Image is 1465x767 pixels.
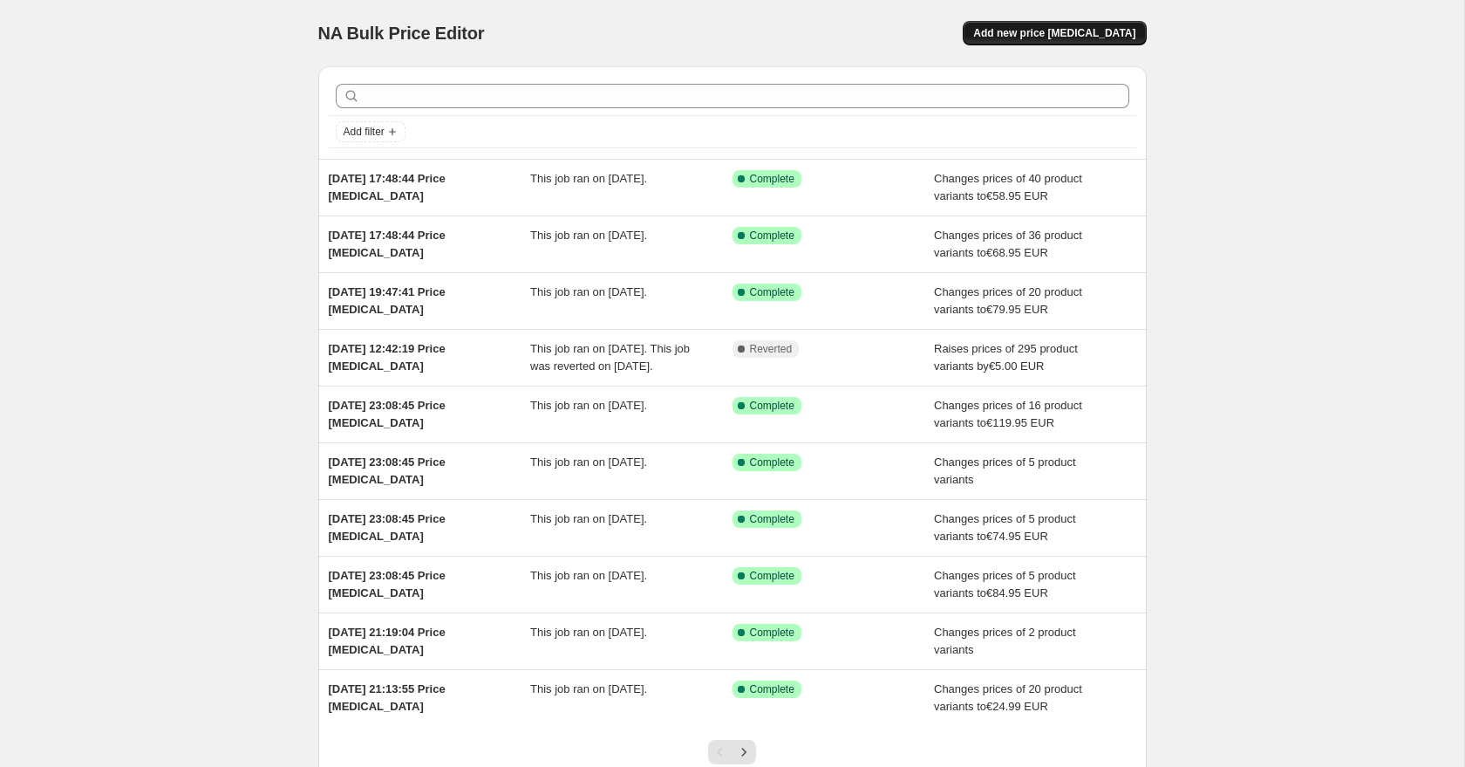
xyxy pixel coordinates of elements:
[934,455,1076,486] span: Changes prices of 5 product variants
[329,455,446,486] span: [DATE] 23:08:45 Price [MEDICAL_DATA]
[329,569,446,599] span: [DATE] 23:08:45 Price [MEDICAL_DATA]
[750,229,794,243] span: Complete
[329,512,446,543] span: [DATE] 23:08:45 Price [MEDICAL_DATA]
[934,569,1076,599] span: Changes prices of 5 product variants to
[708,740,756,764] nav: Pagination
[329,682,446,713] span: [DATE] 21:13:55 Price [MEDICAL_DATA]
[329,229,446,259] span: [DATE] 17:48:44 Price [MEDICAL_DATA]
[986,530,1048,543] span: €74.95 EUR
[750,626,794,640] span: Complete
[530,342,690,373] span: This job ran on [DATE]. This job was reverted on [DATE].
[530,682,647,695] span: This job ran on [DATE].
[986,416,1054,429] span: €119.95 EUR
[329,399,446,429] span: [DATE] 23:08:45 Price [MEDICAL_DATA]
[530,455,647,469] span: This job ran on [DATE].
[530,512,647,525] span: This job ran on [DATE].
[750,569,794,583] span: Complete
[329,342,446,373] span: [DATE] 12:42:19 Price [MEDICAL_DATA]
[530,626,647,639] span: This job ran on [DATE].
[934,682,1082,713] span: Changes prices of 20 product variants to
[986,700,1048,713] span: €24.99 EUR
[530,285,647,298] span: This job ran on [DATE].
[329,172,446,202] span: [DATE] 17:48:44 Price [MEDICAL_DATA]
[750,285,794,299] span: Complete
[986,586,1048,599] span: €84.95 EUR
[329,285,446,316] span: [DATE] 19:47:41 Price [MEDICAL_DATA]
[530,569,647,582] span: This job ran on [DATE].
[986,303,1048,316] span: €79.95 EUR
[986,246,1048,259] span: €68.95 EUR
[336,121,405,142] button: Add filter
[934,626,1076,656] span: Changes prices of 2 product variants
[732,740,756,764] button: Next
[750,512,794,526] span: Complete
[934,172,1082,202] span: Changes prices of 40 product variants to
[318,24,485,43] span: NA Bulk Price Editor
[530,229,647,242] span: This job ran on [DATE].
[530,172,647,185] span: This job ran on [DATE].
[530,399,647,412] span: This job ran on [DATE].
[989,360,1045,373] span: €5.00 EUR
[963,21,1146,45] button: Add new price [MEDICAL_DATA]
[934,512,1076,543] span: Changes prices of 5 product variants to
[750,399,794,413] span: Complete
[934,285,1082,316] span: Changes prices of 20 product variants to
[986,189,1048,202] span: €58.95 EUR
[329,626,446,656] span: [DATE] 21:19:04 Price [MEDICAL_DATA]
[934,342,1078,373] span: Raises prices of 295 product variants by
[750,172,794,186] span: Complete
[344,125,385,139] span: Add filter
[750,682,794,696] span: Complete
[750,455,794,469] span: Complete
[973,26,1135,40] span: Add new price [MEDICAL_DATA]
[934,229,1082,259] span: Changes prices of 36 product variants to
[750,342,793,356] span: Reverted
[934,399,1082,429] span: Changes prices of 16 product variants to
